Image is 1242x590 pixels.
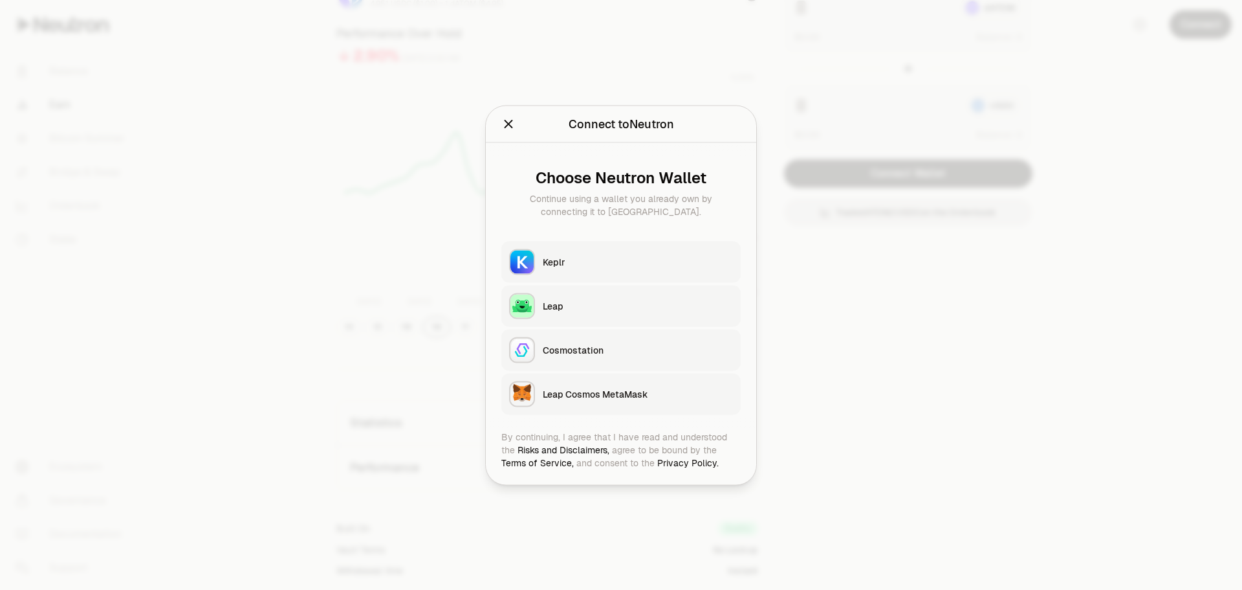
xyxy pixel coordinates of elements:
[543,343,733,356] div: Cosmostation
[510,338,534,361] img: Cosmostation
[510,382,534,405] img: Leap Cosmos MetaMask
[569,115,674,133] div: Connect to Neutron
[501,430,741,469] div: By continuing, I agree that I have read and understood the agree to be bound by the and consent t...
[501,115,516,133] button: Close
[512,192,730,218] div: Continue using a wallet you already own by connecting it to [GEOGRAPHIC_DATA].
[543,299,733,312] div: Leap
[517,444,609,455] a: Risks and Disclaimers,
[501,373,741,414] button: Leap Cosmos MetaMaskLeap Cosmos MetaMask
[501,241,741,282] button: KeplrKeplr
[657,457,719,468] a: Privacy Policy.
[512,168,730,187] div: Choose Neutron Wallet
[501,457,574,468] a: Terms of Service,
[510,250,534,273] img: Keplr
[501,285,741,326] button: LeapLeap
[501,329,741,370] button: CosmostationCosmostation
[510,294,534,317] img: Leap
[543,255,733,268] div: Keplr
[543,387,733,400] div: Leap Cosmos MetaMask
